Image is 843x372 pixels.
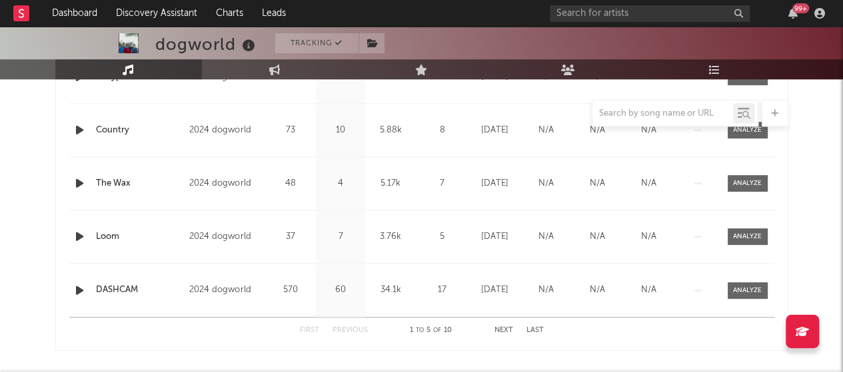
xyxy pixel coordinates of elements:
[96,230,183,244] a: Loom
[550,5,750,22] input: Search for artists
[419,124,466,137] div: 8
[395,323,468,339] div: 1 5 10
[472,283,517,297] div: [DATE]
[269,283,313,297] div: 570
[575,177,620,190] div: N/A
[626,177,671,190] div: N/A
[575,230,620,244] div: N/A
[494,327,513,334] button: Next
[369,177,413,190] div: 5.17k
[626,283,671,297] div: N/A
[472,230,517,244] div: [DATE]
[433,327,441,333] span: of
[369,230,413,244] div: 3.76k
[524,124,568,137] div: N/A
[369,283,413,297] div: 34.1k
[419,283,466,297] div: 17
[524,283,568,297] div: N/A
[319,124,363,137] div: 10
[526,327,544,334] button: Last
[189,282,262,298] div: 2024 dogworld
[472,177,517,190] div: [DATE]
[189,122,262,138] div: 2024 dogworld
[155,33,259,55] div: dogworld
[189,176,262,192] div: 2024 dogworld
[269,124,313,137] div: 73
[592,108,733,119] input: Search by song name or URL
[275,33,359,53] button: Tracking
[792,3,809,13] div: 99 +
[96,177,183,190] a: The Wax
[524,230,568,244] div: N/A
[524,177,568,190] div: N/A
[269,177,313,190] div: 48
[319,177,363,190] div: 4
[575,283,620,297] div: N/A
[300,327,319,334] button: First
[96,283,183,297] a: DASHCAM
[472,124,517,137] div: [DATE]
[788,8,798,19] button: 99+
[333,327,368,334] button: Previous
[419,177,466,190] div: 7
[369,124,413,137] div: 5.88k
[269,230,313,244] div: 37
[575,124,620,137] div: N/A
[319,230,363,244] div: 7
[419,230,466,244] div: 5
[626,124,671,137] div: N/A
[626,230,671,244] div: N/A
[416,327,424,333] span: to
[96,124,183,137] a: Country
[189,229,262,245] div: 2024 dogworld
[319,283,363,297] div: 60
